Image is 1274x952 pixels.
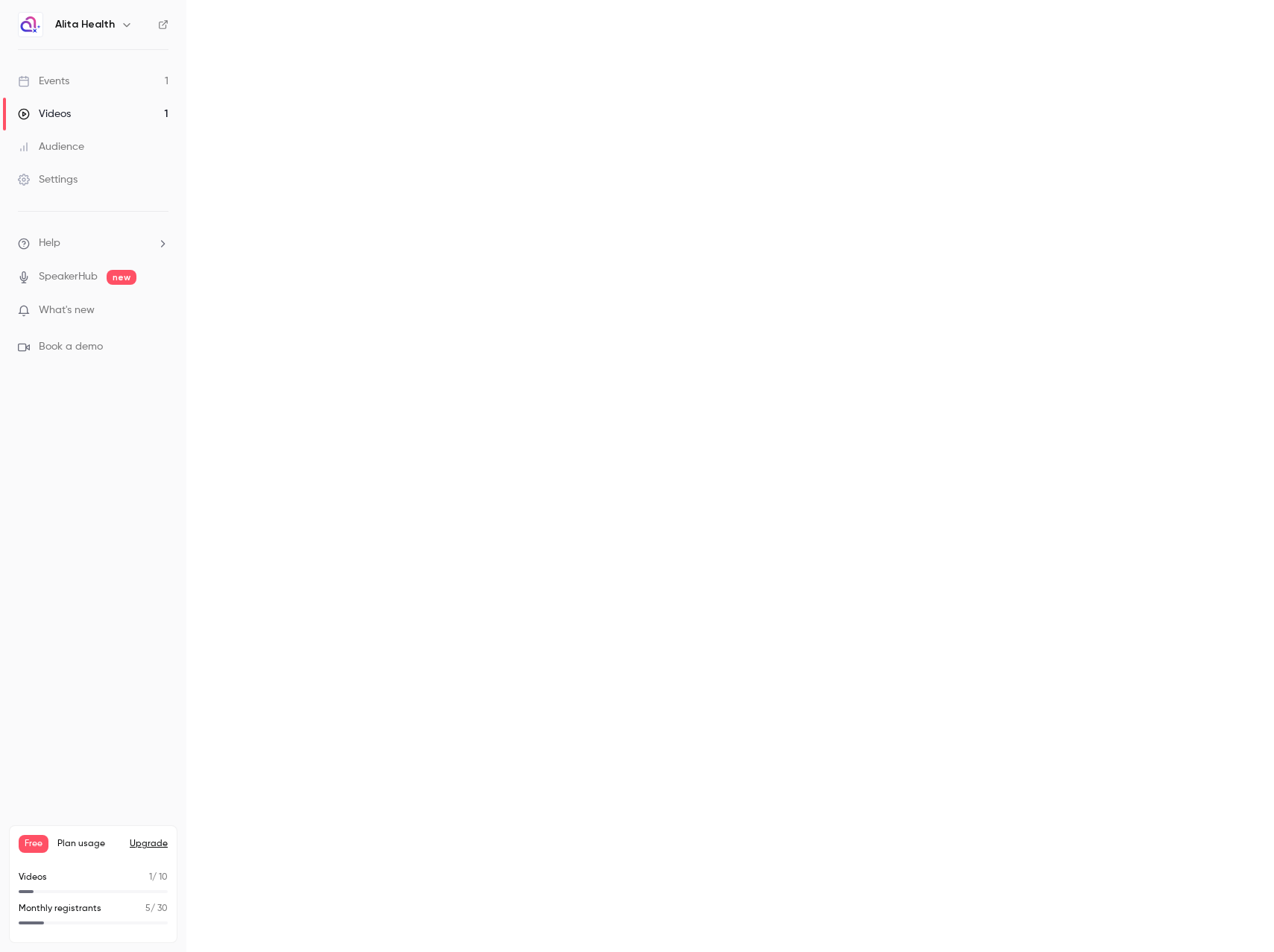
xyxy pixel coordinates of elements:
img: Alita Health [19,13,42,37]
div: Settings [18,172,78,187]
span: What's new [39,303,95,318]
span: Free [19,835,48,853]
p: / 30 [145,902,168,915]
p: / 10 [149,871,168,884]
p: Monthly registrants [19,902,101,915]
span: Book a demo [39,339,103,355]
span: 1 [149,873,152,882]
h6: Alita Health [55,17,115,32]
div: Events [18,74,69,89]
span: new [107,270,136,285]
div: Videos [18,107,71,122]
div: Audience [18,139,84,154]
span: Help [39,236,60,251]
span: 5 [145,904,151,913]
li: help-dropdown-opener [18,236,168,251]
button: Upgrade [130,838,168,850]
a: SpeakerHub [39,269,98,285]
span: Plan usage [57,838,121,850]
p: Videos [19,871,47,884]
